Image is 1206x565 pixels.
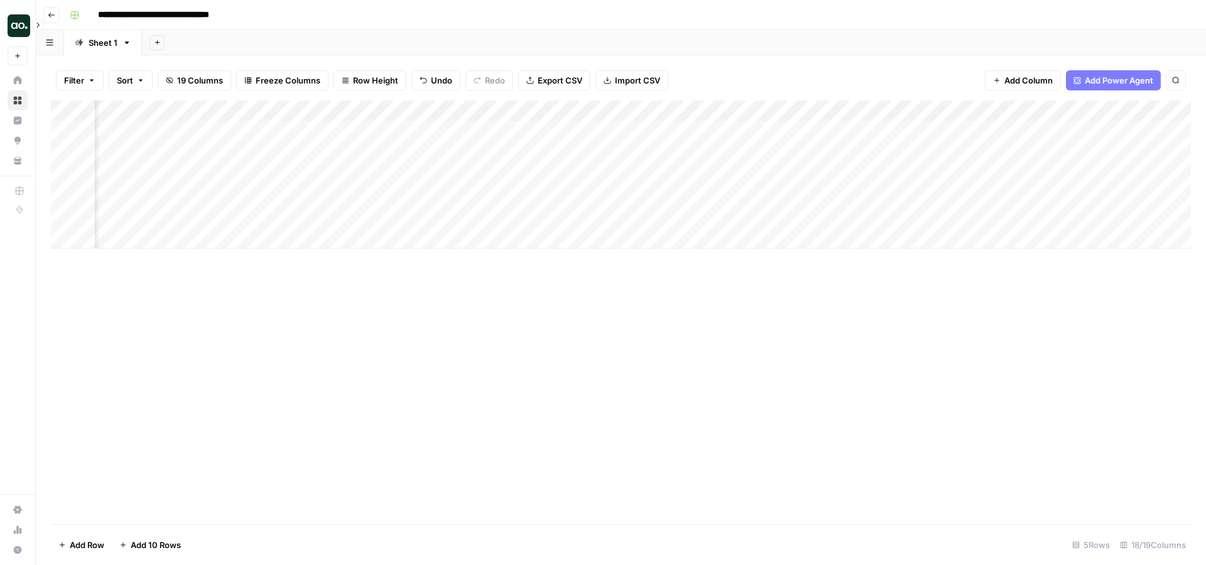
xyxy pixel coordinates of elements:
span: 19 Columns [177,74,223,87]
span: Add Row [70,539,104,551]
span: Add 10 Rows [131,539,181,551]
button: Export CSV [518,70,590,90]
button: Redo [465,70,513,90]
button: Filter [56,70,104,90]
span: Sort [117,74,133,87]
span: Undo [431,74,452,87]
div: Sheet 1 [89,36,117,49]
a: Sheet 1 [64,30,142,55]
span: Freeze Columns [256,74,320,87]
button: 19 Columns [158,70,231,90]
img: Zoe Jessup Logo [8,14,30,37]
span: Filter [64,74,84,87]
button: Add Power Agent [1066,70,1161,90]
span: Add Column [1004,74,1053,87]
button: Row Height [334,70,406,90]
span: Add Power Agent [1085,74,1153,87]
button: Add Row [51,535,112,555]
span: Export CSV [538,74,582,87]
span: Redo [485,74,505,87]
span: Import CSV [615,74,660,87]
a: Usage [8,520,28,540]
div: 5 Rows [1067,535,1115,555]
a: Home [8,70,28,90]
div: 18/19 Columns [1115,535,1191,555]
button: Freeze Columns [236,70,329,90]
button: Undo [411,70,460,90]
a: Insights [8,110,28,131]
button: Sort [109,70,153,90]
button: Help + Support [8,540,28,560]
a: Settings [8,500,28,520]
button: Workspace: Zoe Jessup [8,10,28,41]
button: Add 10 Rows [112,535,188,555]
a: Opportunities [8,131,28,151]
button: Import CSV [595,70,668,90]
button: Add Column [985,70,1061,90]
a: Your Data [8,151,28,171]
a: Browse [8,90,28,110]
span: Row Height [353,74,398,87]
